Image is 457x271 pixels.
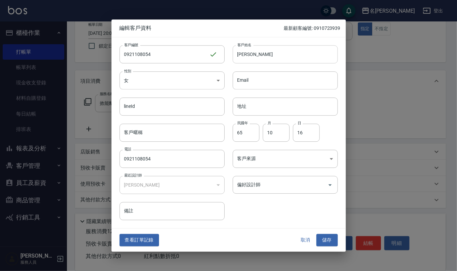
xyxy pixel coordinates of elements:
label: 月 [268,121,271,126]
label: 性別 [124,68,131,73]
label: 日 [298,121,301,126]
div: 女 [120,71,225,89]
button: 儲存 [316,234,338,247]
button: 查看訂單記錄 [120,234,159,247]
label: 客戶姓名 [237,42,251,47]
div: [PERSON_NAME] [120,176,225,194]
button: Open [325,180,335,190]
label: 民國年 [237,121,248,126]
label: 電話 [124,147,131,152]
p: 最新顧客編號: 0910723939 [284,25,340,32]
label: 客戶編號 [124,42,138,47]
span: 編輯客戶資料 [120,25,284,31]
button: 取消 [295,234,316,247]
label: 最近設計師 [124,173,142,178]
